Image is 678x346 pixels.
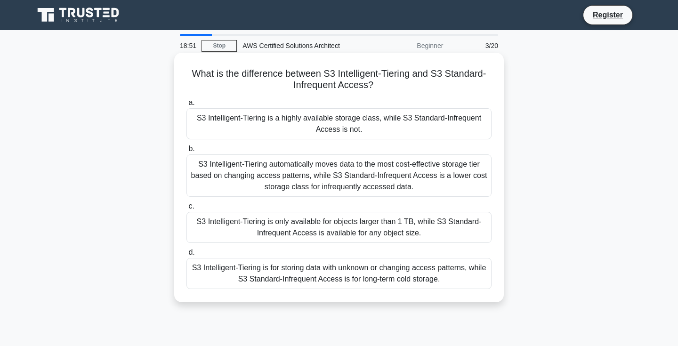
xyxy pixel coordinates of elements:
div: S3 Intelligent-Tiering automatically moves data to the most cost-effective storage tier based on ... [186,154,492,197]
div: 18:51 [174,36,202,55]
h5: What is the difference between S3 Intelligent-Tiering and S3 Standard-Infrequent Access? [186,68,492,91]
div: S3 Intelligent-Tiering is only available for objects larger than 1 TB, while S3 Standard-Infreque... [186,212,492,243]
div: S3 Intelligent-Tiering is a highly available storage class, while S3 Standard-Infrequent Access i... [186,108,492,139]
span: b. [188,145,194,153]
a: Register [587,9,629,21]
span: d. [188,248,194,256]
div: Beginner [366,36,449,55]
span: c. [188,202,194,210]
div: S3 Intelligent-Tiering is for storing data with unknown or changing access patterns, while S3 Sta... [186,258,492,289]
div: AWS Certified Solutions Architect [237,36,366,55]
div: 3/20 [449,36,504,55]
span: a. [188,98,194,106]
a: Stop [202,40,237,52]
